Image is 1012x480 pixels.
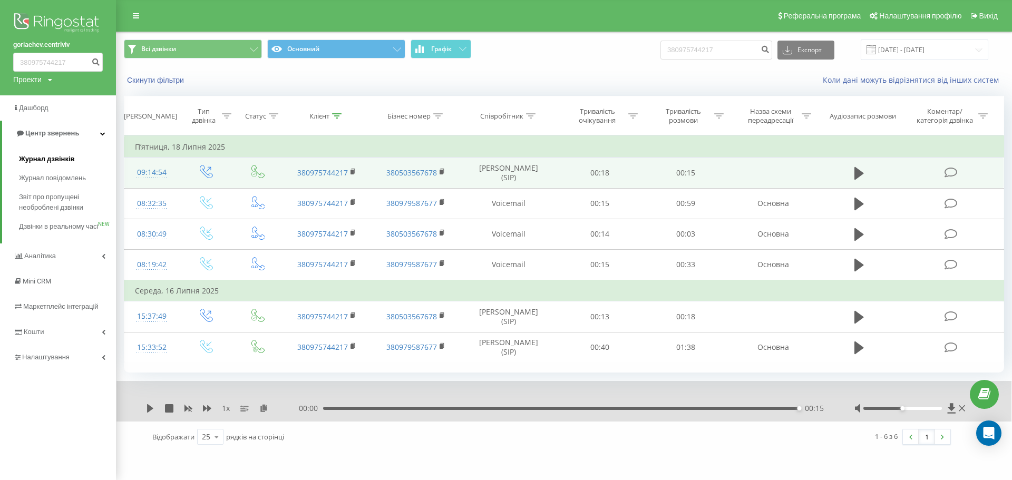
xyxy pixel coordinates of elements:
td: 00:14 [557,219,643,249]
span: Відображати [152,432,194,442]
div: Статус [245,112,266,121]
td: 00:18 [643,301,729,332]
div: Аудіозапис розмови [830,112,896,121]
td: 00:03 [643,219,729,249]
button: Скинути фільтри [124,75,189,85]
a: 380975744217 [297,259,348,269]
div: Співробітник [480,112,523,121]
td: Voicemail [461,249,557,280]
a: Центр звернень [2,121,116,146]
a: 380975744217 [297,342,348,352]
td: 00:13 [557,301,643,332]
div: Проекти [13,74,42,85]
button: Всі дзвінки [124,40,262,58]
img: Ringostat logo [13,11,103,37]
td: Voicemail [461,219,557,249]
span: Аналiтика [24,252,56,260]
button: Основний [267,40,405,58]
a: Журнал повідомлень [19,169,116,188]
td: 00:15 [643,158,729,188]
div: Accessibility label [797,406,802,410]
a: 380503567678 [386,311,437,321]
td: [PERSON_NAME] (SIP) [461,332,557,363]
td: 00:15 [557,188,643,219]
div: 08:32:35 [135,193,169,214]
div: Тривалість очікування [569,107,626,125]
td: 00:15 [557,249,643,280]
td: Основна [729,219,818,249]
span: Дашборд [19,104,48,112]
span: Налаштування профілю [879,12,961,20]
a: 380503567678 [386,168,437,178]
div: 15:37:49 [135,306,169,327]
a: Звіт про пропущені необроблені дзвінки [19,188,116,217]
a: 380979587677 [386,259,437,269]
td: Середа, 16 Липня 2025 [124,280,1004,301]
td: 01:38 [643,332,729,363]
a: 380975744217 [297,229,348,239]
a: 380503567678 [386,229,437,239]
div: Open Intercom Messenger [976,420,1001,446]
td: [PERSON_NAME] (SIP) [461,158,557,188]
td: 00:33 [643,249,729,280]
span: Журнал дзвінків [19,154,75,164]
div: Тривалість розмови [655,107,712,125]
span: 1 x [222,403,230,414]
a: 380975744217 [297,198,348,208]
td: Voicemail [461,188,557,219]
div: Бізнес номер [387,112,431,121]
a: 380975744217 [297,311,348,321]
span: Маркетплейс інтеграцій [23,302,99,310]
td: 00:40 [557,332,643,363]
button: Графік [411,40,471,58]
a: 380979587677 [386,342,437,352]
td: 00:59 [643,188,729,219]
div: Клієнт [309,112,329,121]
span: Графік [431,45,452,53]
span: рядків на сторінці [226,432,284,442]
div: Тип дзвінка [189,107,219,125]
div: 15:33:52 [135,337,169,358]
div: 09:14:54 [135,162,169,183]
div: [PERSON_NAME] [124,112,177,121]
div: 08:19:42 [135,254,169,275]
input: Пошук за номером [13,53,103,72]
button: Експорт [777,41,834,60]
a: Коли дані можуть відрізнятися вiд інших систем [823,75,1004,85]
td: П’ятниця, 18 Липня 2025 [124,136,1004,158]
span: Mini CRM [23,277,51,285]
span: Всі дзвінки [141,45,176,53]
a: Журнал дзвінків [19,150,116,169]
span: 00:15 [805,403,824,414]
span: Центр звернень [25,129,79,137]
div: 25 [202,432,210,442]
a: goriachev.centrlviv [13,40,103,50]
span: Дзвінки в реальному часі [19,221,98,232]
td: Основна [729,249,818,280]
span: Реферальна програма [784,12,861,20]
span: Вихід [979,12,998,20]
span: Налаштування [22,353,70,361]
span: 00:00 [299,403,323,414]
input: Пошук за номером [660,41,772,60]
a: Дзвінки в реальному часіNEW [19,217,116,236]
a: 1 [919,429,935,444]
a: 380975744217 [297,168,348,178]
div: Accessibility label [900,406,904,410]
td: Основна [729,188,818,219]
div: Назва схеми переадресації [743,107,799,125]
div: Коментар/категорія дзвінка [914,107,976,125]
span: Журнал повідомлень [19,173,86,183]
span: Кошти [24,328,44,336]
span: Звіт про пропущені необроблені дзвінки [19,192,111,213]
td: Основна [729,332,818,363]
a: 380979587677 [386,198,437,208]
td: 00:18 [557,158,643,188]
div: 1 - 6 з 6 [875,431,898,442]
div: 08:30:49 [135,224,169,244]
td: [PERSON_NAME] (SIP) [461,301,557,332]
